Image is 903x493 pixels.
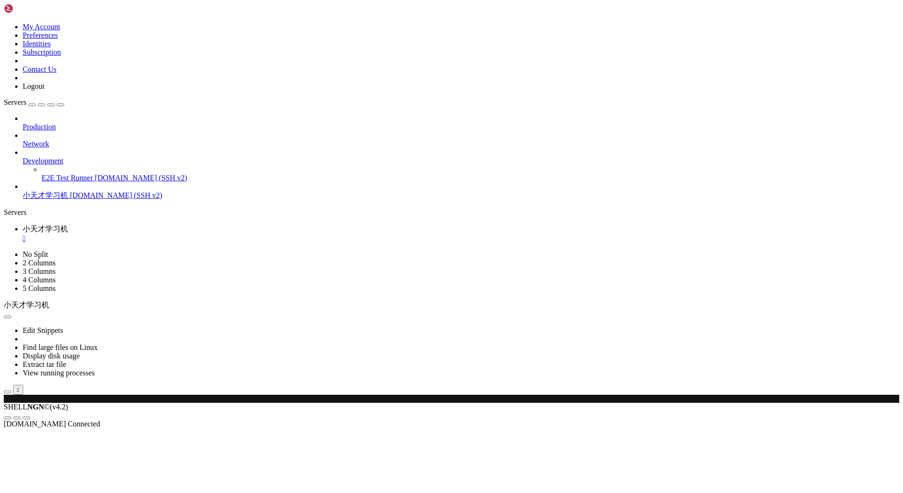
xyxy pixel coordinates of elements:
div:  [17,386,19,393]
a: 4 Columns [23,276,56,284]
a: Servers [4,98,64,106]
span: Servers [4,98,26,106]
span: Production [23,123,56,131]
span: 小天才学习机 [23,191,68,199]
a: View running processes [23,369,95,377]
a: Logout [23,82,44,90]
a: Find large files on Linux [23,343,98,351]
a: Preferences [23,31,58,39]
span: [DOMAIN_NAME] (SSH v2) [95,174,187,182]
div: Servers [4,208,899,217]
a: My Account [23,23,60,31]
a:  [23,234,899,243]
span: Network [23,140,49,148]
a: Production [23,123,899,131]
a: 小天才学习机 [23,225,899,243]
a: Extract tar file [23,360,66,368]
a: No Split [23,250,48,258]
li: Development [23,148,899,182]
a: 5 Columns [23,284,56,292]
span: 小天才学习机 [4,301,49,309]
a: Network [23,140,899,148]
li: Network [23,131,899,148]
a: Contact Us [23,65,57,73]
a: 3 Columns [23,267,56,275]
a: 2 Columns [23,259,56,267]
button:  [13,385,23,395]
a: Subscription [23,48,61,56]
a: Display disk usage [23,352,80,360]
a: Edit Snippets [23,326,63,334]
span: [DOMAIN_NAME] (SSH v2) [70,191,162,199]
li: E2E Test Runner [DOMAIN_NAME] (SSH v2) [42,165,899,182]
a: Development [23,157,899,165]
li: Production [23,114,899,131]
a: Identities [23,40,51,48]
span: 小天才学习机 [23,225,68,233]
span: Development [23,157,63,165]
li: 小天才学习机 [DOMAIN_NAME] (SSH v2) [23,182,899,201]
a: E2E Test Runner [DOMAIN_NAME] (SSH v2) [42,174,899,182]
span: E2E Test Runner [42,174,93,182]
a: 小天才学习机 [DOMAIN_NAME] (SSH v2) [23,191,899,201]
img: Shellngn [4,4,58,13]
